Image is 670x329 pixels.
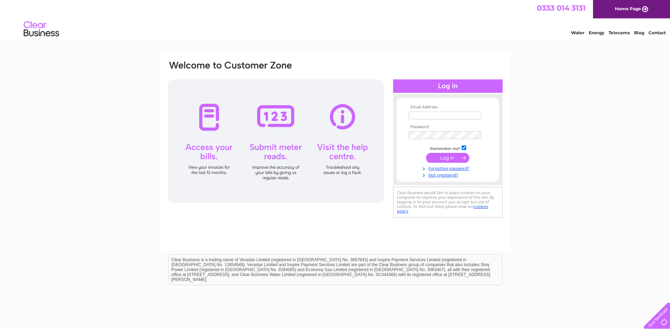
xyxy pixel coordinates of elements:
a: Blog [634,30,644,35]
a: Energy [589,30,604,35]
div: Clear Business is a trading name of Verastar Limited (registered in [GEOGRAPHIC_DATA] No. 3667643... [168,4,502,34]
th: Email Address: [407,105,489,110]
a: 0333 014 3131 [537,4,586,12]
a: Contact [648,30,666,35]
a: Water [571,30,585,35]
a: cookies policy [397,204,488,214]
td: Remember me? [407,144,489,151]
input: Submit [426,153,469,163]
a: Telecoms [609,30,630,35]
th: Password: [407,125,489,130]
a: Forgotten password? [409,164,489,171]
a: Not registered? [409,171,489,178]
img: logo.png [23,18,59,40]
div: Clear Business would like to place cookies on your computer to improve your experience of the sit... [393,187,503,217]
